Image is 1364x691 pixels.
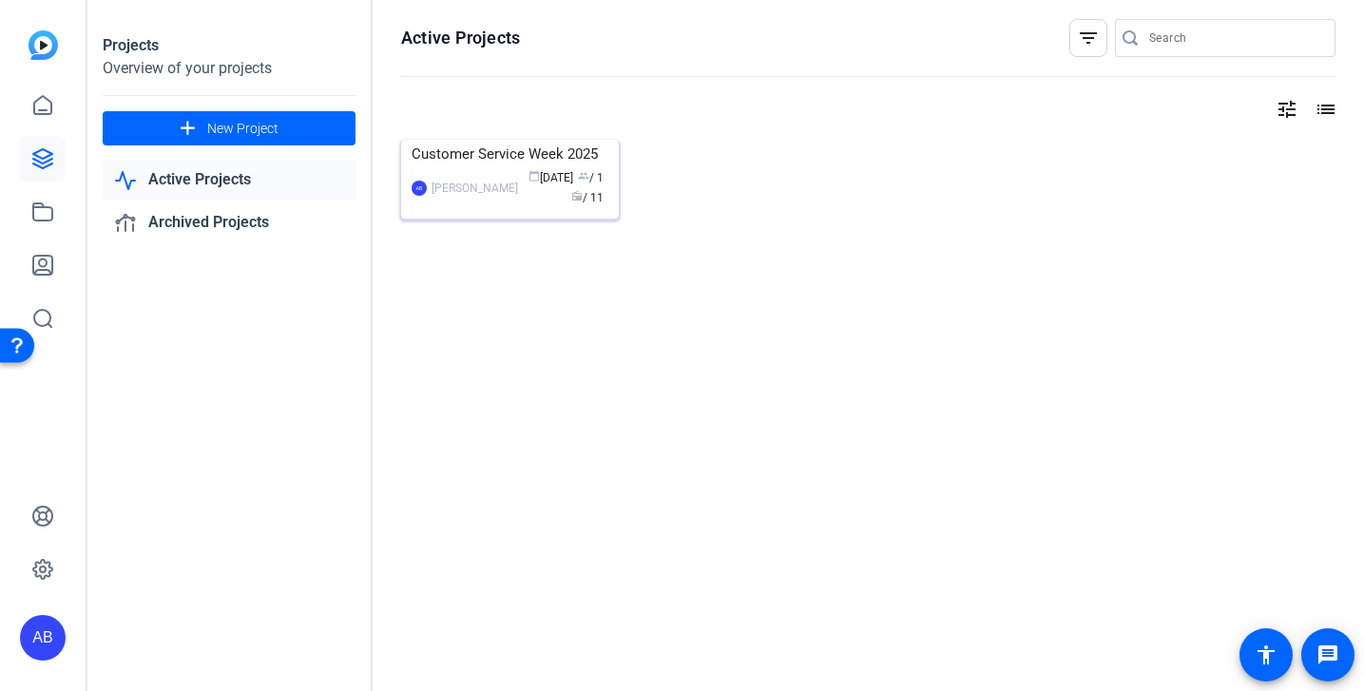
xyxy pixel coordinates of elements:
a: Archived Projects [103,203,355,242]
input: Search [1149,27,1320,49]
button: New Project [103,111,355,145]
span: [DATE] [528,171,573,184]
mat-icon: list [1313,98,1335,121]
mat-icon: accessibility [1255,643,1278,666]
span: / 1 [578,171,604,184]
mat-icon: filter_list [1077,27,1100,49]
h1: Active Projects [401,27,520,49]
div: Projects [103,34,355,57]
a: Active Projects [103,161,355,200]
span: radio [571,190,583,202]
div: Overview of your projects [103,57,355,80]
span: New Project [207,119,279,139]
div: AB [20,615,66,661]
span: group [578,170,589,182]
mat-icon: add [176,117,200,141]
span: calendar_today [528,170,540,182]
img: blue-gradient.svg [29,30,58,60]
div: Customer Service Week 2025 [412,140,608,168]
mat-icon: tune [1276,98,1298,121]
mat-icon: message [1316,643,1339,666]
div: AB [412,181,427,196]
div: [PERSON_NAME] [432,179,518,198]
span: / 11 [571,191,604,204]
